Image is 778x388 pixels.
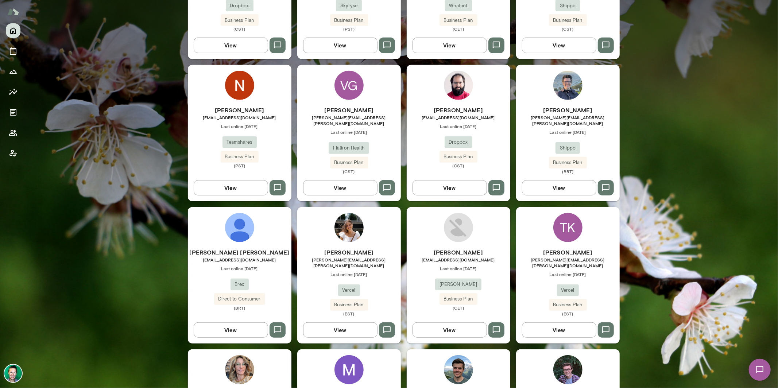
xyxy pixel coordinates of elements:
img: Brian Lawrence [4,365,22,382]
span: (BRT) [188,305,291,311]
span: Shippo [556,144,580,152]
img: Kathryn Middleton [334,213,364,242]
button: View [194,180,268,195]
img: Chris Widmaier [444,355,473,384]
span: Brex [231,281,249,288]
span: (EST) [297,311,401,317]
span: Skyryse [336,2,362,9]
span: Business Plan [221,153,259,160]
button: View [413,322,487,338]
span: [EMAIL_ADDRESS][DOMAIN_NAME] [407,115,510,120]
button: Home [6,23,20,38]
span: [PERSON_NAME][EMAIL_ADDRESS][PERSON_NAME][DOMAIN_NAME] [297,257,401,268]
span: Last online [DATE] [188,265,291,271]
img: Ruben Segura [444,213,473,242]
img: Niles Mcgiver [225,71,254,100]
span: (CST) [516,26,620,32]
button: View [522,38,596,53]
span: Business Plan [440,17,477,24]
span: Direct to Consumer [214,295,265,303]
span: (CST) [188,26,291,32]
span: Business Plan [330,301,368,309]
span: Last online [DATE] [188,123,291,129]
span: Business Plan [440,295,477,303]
span: (PST) [297,26,401,32]
button: View [194,38,268,53]
span: Business Plan [330,17,368,24]
button: Growth Plan [6,64,20,79]
h6: [PERSON_NAME] [407,106,510,115]
button: View [194,322,268,338]
img: Mark Shuster [334,355,364,384]
button: Insights [6,85,20,99]
span: [EMAIL_ADDRESS][DOMAIN_NAME] [407,257,510,263]
button: View [303,180,378,195]
span: Last online [DATE] [407,265,510,271]
button: View [303,322,378,338]
button: Client app [6,146,20,160]
span: Dropbox [226,2,253,9]
span: Business Plan [221,17,259,24]
img: Avallon Azevedo [225,213,254,242]
span: (CET) [407,305,510,311]
span: Flatiron Health [329,144,369,152]
span: [PERSON_NAME][EMAIL_ADDRESS][PERSON_NAME][DOMAIN_NAME] [297,115,401,126]
button: Sessions [6,44,20,58]
span: Teamshares [222,139,257,146]
img: Joe Benton [553,355,582,384]
button: View [522,180,596,195]
span: Business Plan [549,17,587,24]
h6: [PERSON_NAME] [516,106,620,115]
button: View [522,322,596,338]
span: Business Plan [549,301,587,309]
h6: [PERSON_NAME] [297,248,401,257]
span: (BRT) [516,168,620,174]
span: [PERSON_NAME][EMAIL_ADDRESS][PERSON_NAME][DOMAIN_NAME] [516,257,620,268]
span: Business Plan [330,159,368,166]
span: Last online [DATE] [407,123,510,129]
span: Last online [DATE] [516,129,620,135]
div: TK [553,213,582,242]
span: [PERSON_NAME][EMAIL_ADDRESS][PERSON_NAME][DOMAIN_NAME] [516,115,620,126]
span: Last online [DATE] [297,271,401,277]
span: Shippo [556,2,580,9]
span: (CST) [297,168,401,174]
span: Last online [DATE] [297,129,401,135]
h6: [PERSON_NAME] [297,106,401,115]
span: [EMAIL_ADDRESS][DOMAIN_NAME] [188,257,291,263]
button: Members [6,125,20,140]
span: [PERSON_NAME] [435,281,481,288]
span: Dropbox [445,139,472,146]
span: Business Plan [549,159,587,166]
span: (CST) [407,163,510,168]
span: (EST) [516,311,620,317]
h6: [PERSON_NAME] [PERSON_NAME] [188,248,291,257]
img: Júlio Batista [553,71,582,100]
span: (CET) [407,26,510,32]
span: Whatnot [445,2,472,9]
span: [EMAIL_ADDRESS][DOMAIN_NAME] [188,115,291,120]
span: (PST) [188,163,291,168]
span: Vercel [338,287,360,294]
button: View [413,38,487,53]
span: Business Plan [440,153,477,160]
span: Vercel [557,287,579,294]
img: Barb Adams [225,355,254,384]
button: View [413,180,487,195]
button: View [303,38,378,53]
img: Adam Ranfelt [444,71,473,100]
img: Mento [7,5,19,19]
div: VG [334,71,364,100]
h6: [PERSON_NAME] [516,248,620,257]
h6: [PERSON_NAME] [407,248,510,257]
span: Last online [DATE] [516,271,620,277]
button: Documents [6,105,20,120]
h6: [PERSON_NAME] [188,106,291,115]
